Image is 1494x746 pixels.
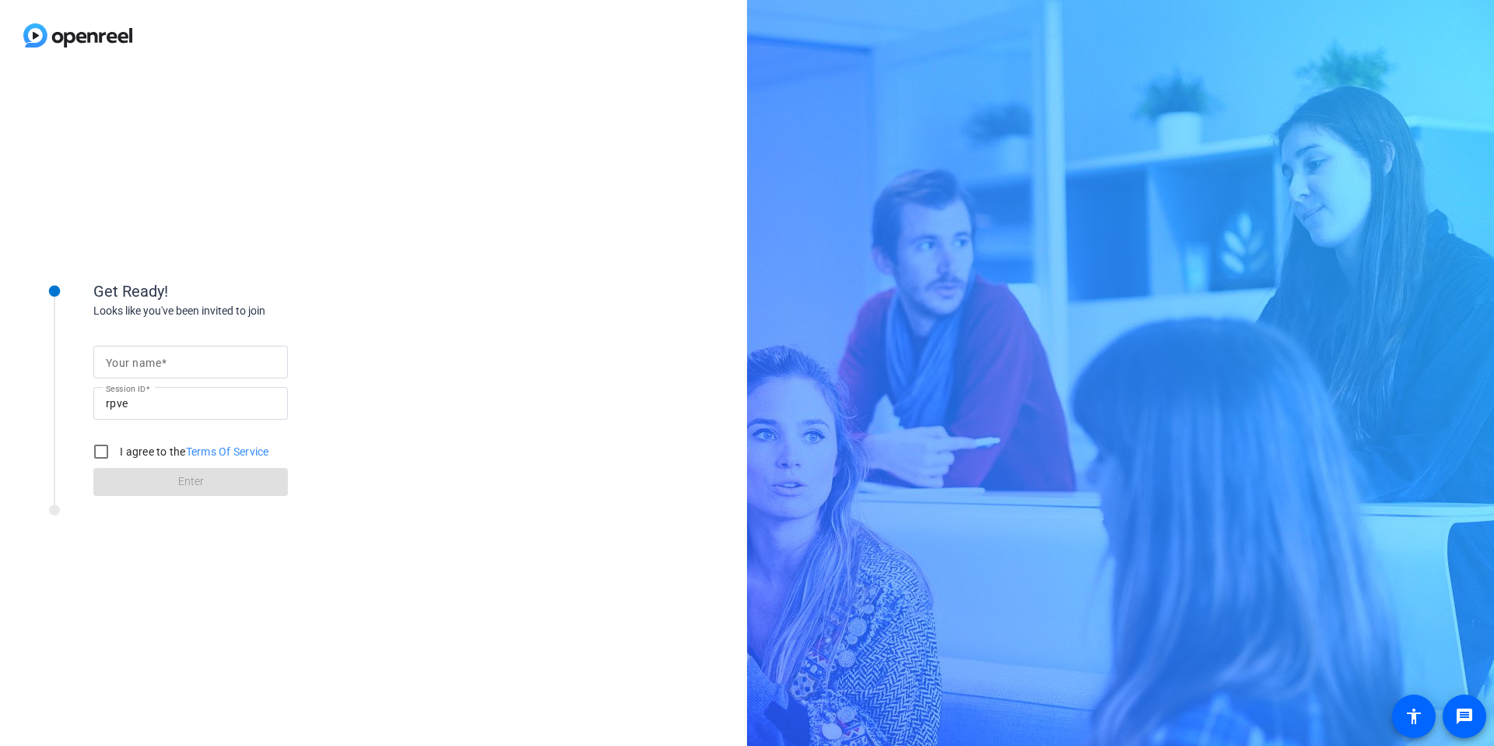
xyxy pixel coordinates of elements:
[117,444,269,459] label: I agree to the
[93,303,405,319] div: Looks like you've been invited to join
[93,280,405,303] div: Get Ready!
[186,445,269,458] a: Terms Of Service
[106,384,146,393] mat-label: Session ID
[106,357,161,369] mat-label: Your name
[1455,707,1474,726] mat-icon: message
[1405,707,1423,726] mat-icon: accessibility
